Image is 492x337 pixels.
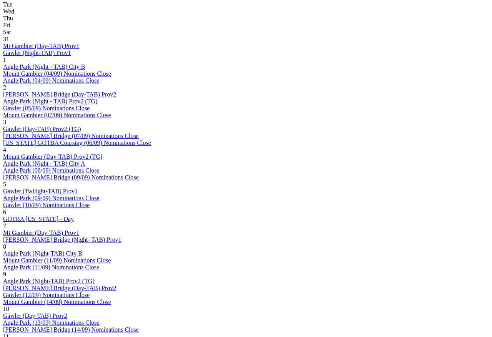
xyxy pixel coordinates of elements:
[3,126,81,132] a: Gawler (Day-TAB) Prov2 (TG)
[3,160,85,167] a: Angle Park (Night - TAB) City A
[3,222,6,229] span: 7
[3,15,489,22] div: Thu
[3,43,79,49] a: Mt Gambier (Day-TAB) Prov1
[3,264,99,271] a: Angle Park (11/09) Nominations Close
[3,22,489,29] div: Fri
[3,84,6,91] span: 2
[3,271,6,277] span: 9
[3,229,79,236] a: Mt Gambier (Day-TAB) Prov1
[3,119,6,125] span: 3
[3,285,116,291] a: [PERSON_NAME] Bridge (Day-TAB) Prov2
[3,1,489,8] div: Tue
[3,63,85,70] a: Angle Park (Night - TAB) City B
[3,236,121,243] a: [PERSON_NAME] Bridge (Night- TAB) Prov1
[3,202,90,208] a: Gawler (10/09) Nominations Close
[3,292,90,298] a: Gawler (12/09) Nominations Close
[3,299,111,305] a: Mount Gambier (14/09) Nominations Close
[3,70,111,77] a: Mount Gambier (04/09) Nominations Close
[3,195,100,201] a: Angle Park (09/09) Nominations Close
[3,250,82,257] a: Angle Park (Night-TAB) City B
[3,98,98,105] a: Angle Park (Night - TAB) Prov2 (TG)
[3,319,100,326] a: Angle Park (13/09) Nominations Close
[3,167,100,174] a: Angle Park (08/09) Nominations Close
[3,326,139,333] a: [PERSON_NAME] Bridge (14/09) Nominations Close
[3,209,6,215] span: 6
[3,139,151,146] a: [US_STATE] GOTBA Coursing (06/09) Nominations Close
[3,188,78,194] a: Gawler (Twilight-TAB) Prov1
[3,174,139,181] a: [PERSON_NAME] Bridge (09/09) Nominations Close
[3,91,116,98] a: [PERSON_NAME] Bridge (Day-TAB) Prov2
[3,278,95,284] a: Angle Park (Night-TAB) Prov2 (TG)
[3,153,102,160] a: Mount Gambier (Day-TAB) Prov2 (TG)
[3,29,489,36] div: Sat
[3,77,100,84] a: Angle Park (04/09) Nominations Close
[3,243,6,250] span: 8
[3,36,9,42] span: 31
[3,312,67,319] a: Gawler (Day-TAB) Prov2
[3,56,6,63] span: 1
[3,146,6,153] span: 4
[3,105,90,111] a: Gawler (05/09) Nominations Close
[3,50,71,56] a: Gawler (Night-TAB) Prov1
[3,181,6,188] span: 5
[3,216,74,222] a: GOTBA [US_STATE] - Day
[3,112,111,118] a: Mount Gambier (07/09) Nominations Close
[3,305,9,312] span: 10
[3,133,139,139] a: [PERSON_NAME] Bridge (07/09) Nominations Close
[3,8,489,15] div: Wed
[3,257,111,264] a: Mount Gambier (11/09) Nominations Close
